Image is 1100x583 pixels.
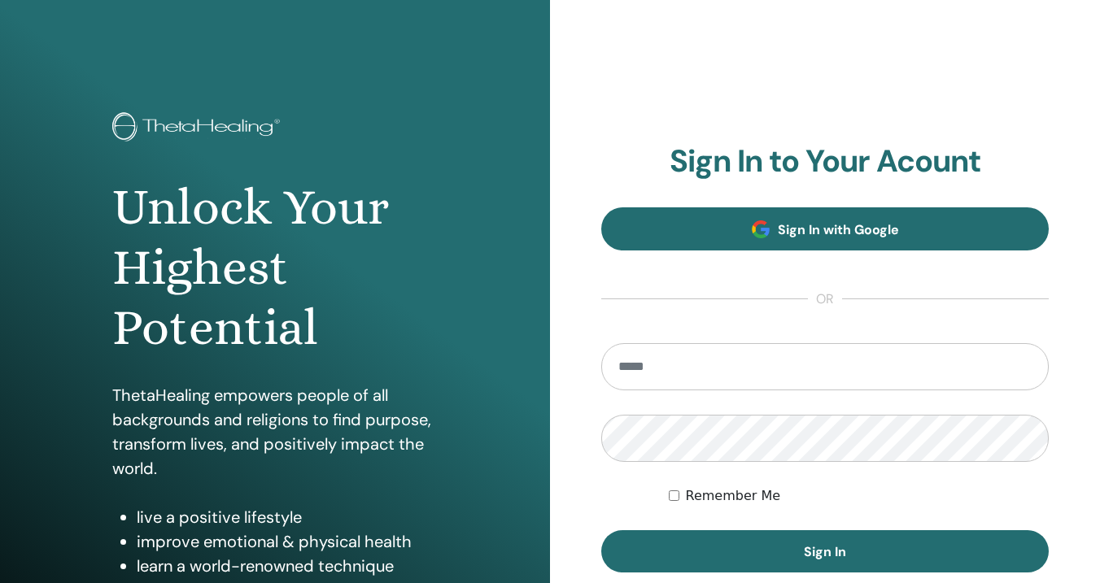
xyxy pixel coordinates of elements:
h2: Sign In to Your Acount [601,143,1049,181]
div: Keep me authenticated indefinitely or until I manually logout [669,486,1050,506]
button: Sign In [601,530,1049,572]
li: learn a world-renowned technique [137,554,439,578]
span: Sign In with Google [778,221,899,238]
p: ThetaHealing empowers people of all backgrounds and religions to find purpose, transform lives, a... [112,383,439,481]
span: or [808,289,842,309]
span: Sign In [804,543,846,560]
a: Sign In with Google [601,207,1049,250]
li: live a positive lifestyle [137,505,439,529]
li: improve emotional & physical health [137,529,439,554]
h1: Unlock Your Highest Potential [112,177,439,359]
label: Remember Me [686,486,781,506]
